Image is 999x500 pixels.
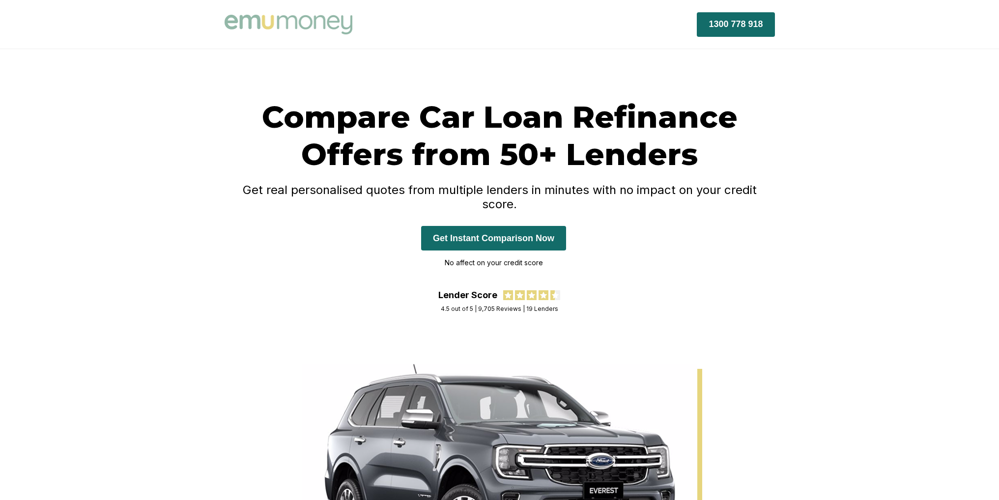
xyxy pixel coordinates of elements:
h1: Compare Car Loan Refinance Offers from 50+ Lenders [225,98,775,173]
h4: Get real personalised quotes from multiple lenders in minutes with no impact on your credit score. [225,183,775,211]
img: Emu Money logo [225,15,352,34]
div: 4.5 out of 5 | 9,705 Reviews | 19 Lenders [441,305,558,312]
img: review star [527,290,537,300]
p: No affect on your credit score [421,255,566,270]
img: review star [539,290,548,300]
a: Get Instant Comparison Now [421,233,566,243]
a: 1300 778 918 [697,19,774,29]
button: Get Instant Comparison Now [421,226,566,250]
img: review star [515,290,525,300]
button: 1300 778 918 [697,12,774,37]
div: Lender Score [438,290,497,300]
img: review star [503,290,513,300]
img: review star [550,290,560,300]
